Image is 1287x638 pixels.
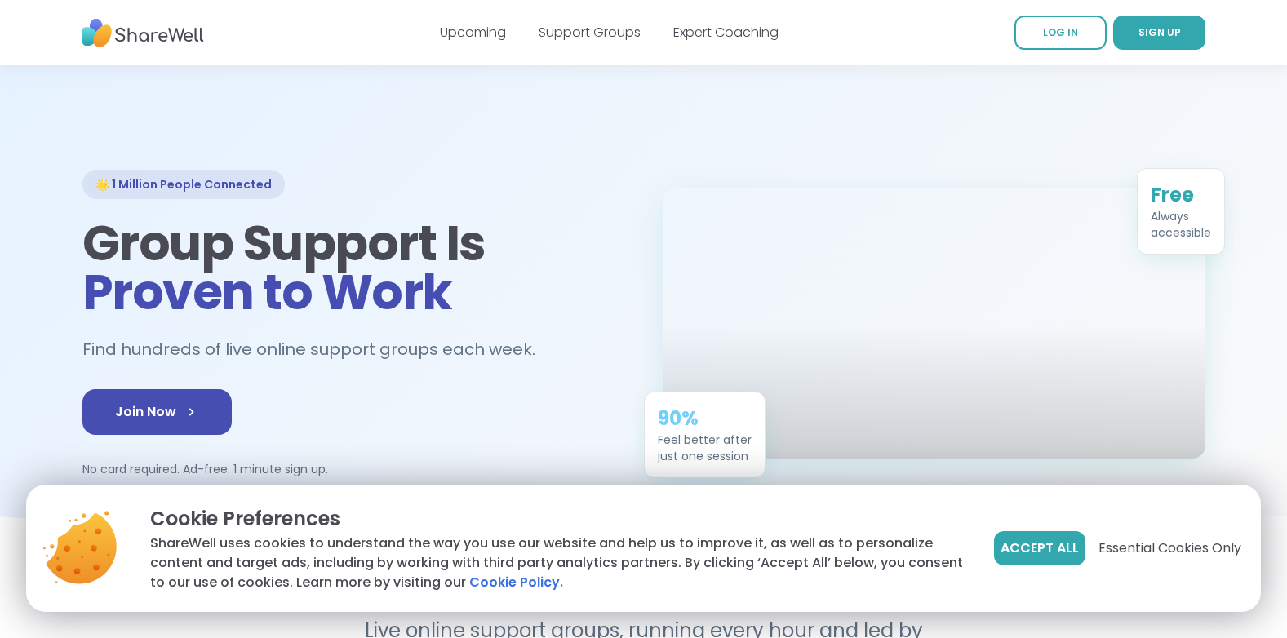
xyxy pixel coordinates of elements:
[1001,538,1079,558] span: Accept All
[115,402,199,422] span: Join Now
[469,573,563,592] a: Cookie Policy.
[658,405,752,432] div: 90%
[673,23,779,42] a: Expert Coaching
[658,432,752,464] div: Feel better after just one session
[1113,16,1205,50] a: SIGN UP
[82,389,232,435] a: Join Now
[150,504,968,534] p: Cookie Preferences
[1151,208,1211,241] div: Always accessible
[82,461,624,477] p: No card required. Ad-free. 1 minute sign up.
[440,23,506,42] a: Upcoming
[82,336,553,363] h2: Find hundreds of live online support groups each week.
[1151,182,1211,208] div: Free
[1138,25,1181,39] span: SIGN UP
[994,531,1085,565] button: Accept All
[1043,25,1078,39] span: LOG IN
[1014,16,1107,50] a: LOG IN
[539,23,641,42] a: Support Groups
[82,170,285,199] div: 🌟 1 Million People Connected
[150,534,968,592] p: ShareWell uses cookies to understand the way you use our website and help us to improve it, as we...
[82,11,204,55] img: ShareWell Nav Logo
[82,219,624,317] h1: Group Support Is
[82,258,452,326] span: Proven to Work
[1098,538,1241,558] span: Essential Cookies Only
